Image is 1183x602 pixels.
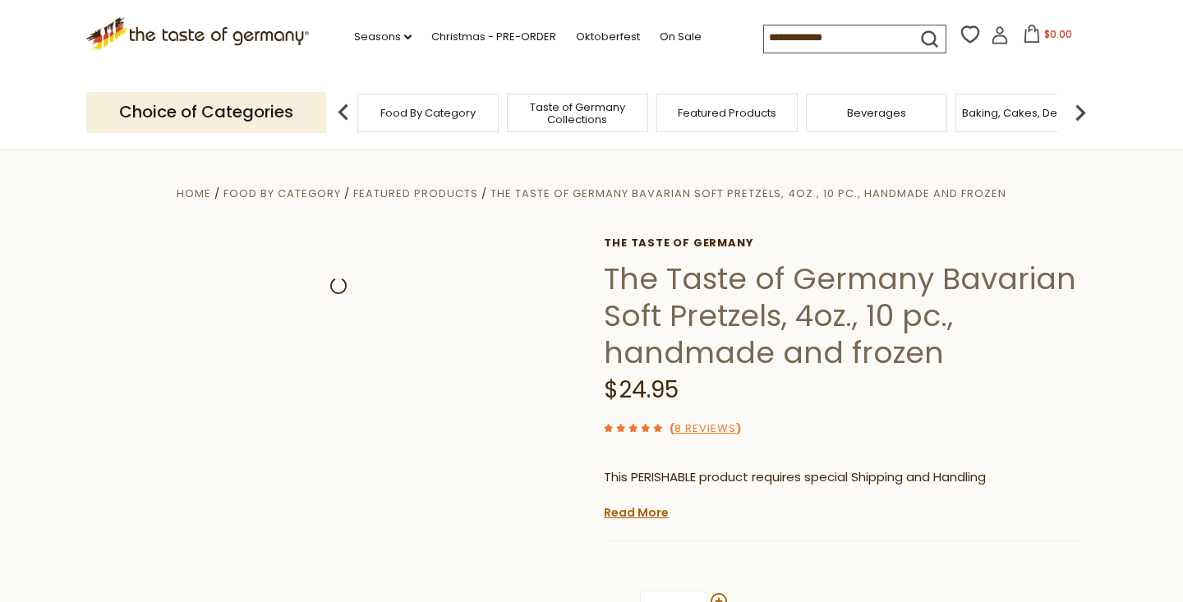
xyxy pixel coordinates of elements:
a: Beverages [847,107,906,119]
a: 8 Reviews [674,420,736,438]
a: Taste of Germany Collections [512,101,643,126]
a: Home [177,186,211,201]
a: Read More [604,504,669,521]
a: On Sale [660,28,702,46]
a: Oktoberfest [576,28,640,46]
a: The Taste of Germany Bavarian Soft Pretzels, 4oz., 10 pc., handmade and frozen [490,186,1006,201]
a: Food By Category [380,107,476,119]
button: $0.00 [1012,25,1082,49]
p: Choice of Categories [86,92,326,132]
img: next arrow [1064,96,1097,129]
li: We will ship this product in heat-protective packaging and ice. [619,500,1084,521]
span: ( ) [670,420,741,436]
h1: The Taste of Germany Bavarian Soft Pretzels, 4oz., 10 pc., handmade and frozen [604,260,1084,371]
span: $24.95 [604,374,679,406]
a: Baking, Cakes, Desserts [962,107,1089,119]
a: Seasons [354,28,412,46]
a: Food By Category [223,186,341,201]
p: This PERISHABLE product requires special Shipping and Handling [604,467,1084,488]
span: $0.00 [1044,27,1072,41]
a: Christmas - PRE-ORDER [431,28,556,46]
img: previous arrow [327,96,360,129]
a: Featured Products [678,107,776,119]
a: Featured Products [353,186,478,201]
a: The Taste of Germany [604,237,1084,250]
